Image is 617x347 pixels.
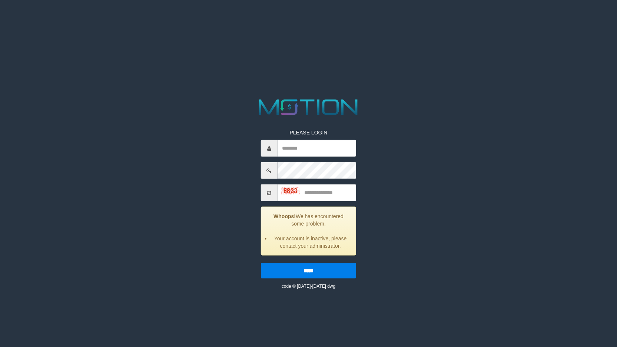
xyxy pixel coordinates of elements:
strong: Whoops! [273,213,296,219]
div: We has encountered some problem. [261,207,356,256]
p: PLEASE LOGIN [261,129,356,136]
img: MOTION_logo.png [255,97,362,118]
img: captcha [281,187,300,194]
li: Your account is inactive, please contact your administrator. [271,235,350,250]
small: code © [DATE]-[DATE] dwg [282,284,335,289]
